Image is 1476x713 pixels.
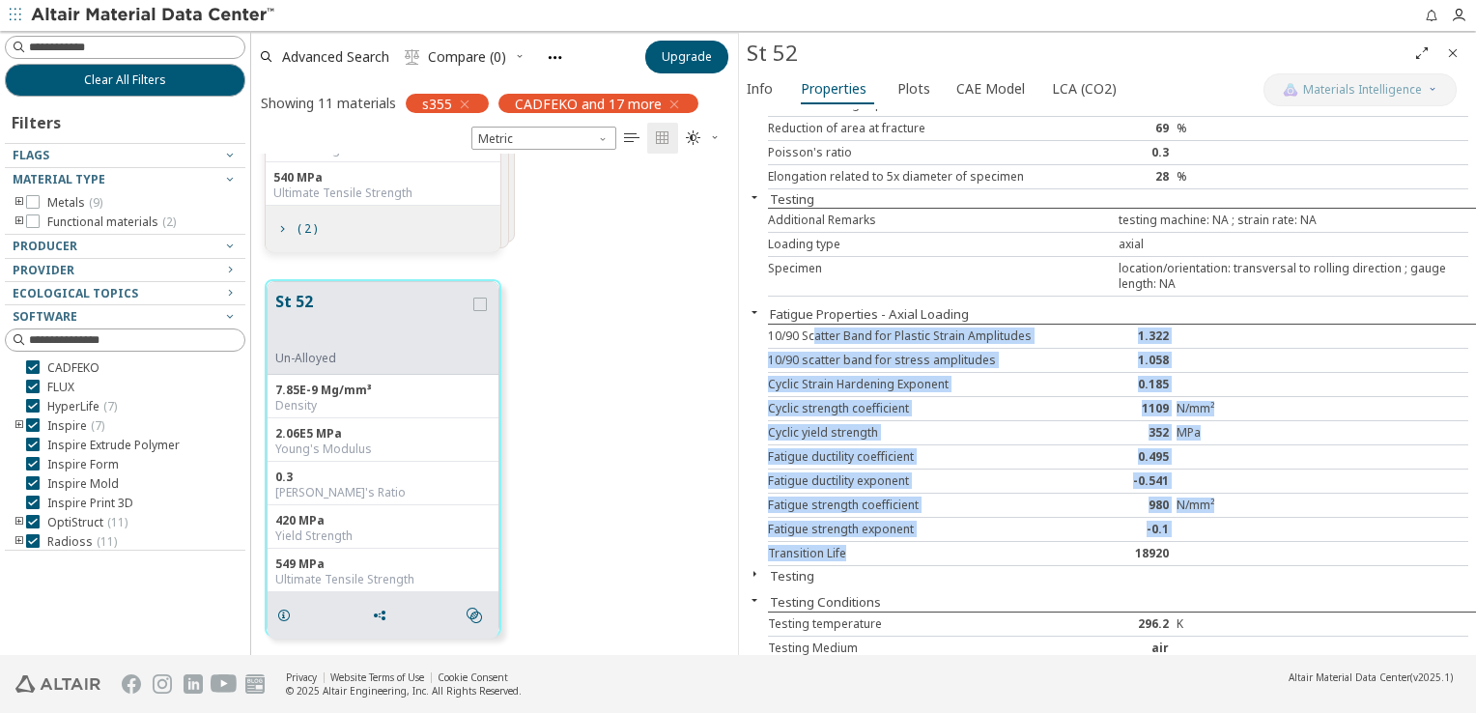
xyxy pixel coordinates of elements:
div: 549 MPa [275,556,491,572]
div: Testing temperature [768,616,1060,632]
span: Compare (0) [428,50,506,64]
button: Full Screen [1406,38,1437,69]
i: toogle group [13,515,26,530]
button: Material Type [5,168,245,191]
span: Inspire Form [47,457,119,472]
div: Poisson's ratio [768,145,1060,160]
button: Share [363,596,404,635]
span: CADFEKO and 17 more [515,95,662,112]
button: Table View [616,123,647,154]
i: toogle group [13,534,26,550]
div: 980 [1060,498,1177,513]
span: Software [13,308,77,325]
button: Testing [770,190,814,208]
span: ( 2 ) [162,214,176,230]
button: St 52 [275,290,469,351]
div: Unit System [471,127,616,150]
div: © 2025 Altair Engineering, Inc. All Rights Reserved. [286,684,522,698]
button: Flags [5,144,245,167]
img: Altair Engineering [15,675,100,693]
button: Ecological Topics [5,282,245,305]
span: Upgrade [662,49,712,65]
div: (v2025.1) [1289,670,1453,684]
div: air [1060,641,1177,656]
div: St 52 [747,38,1406,69]
span: Info [747,73,773,104]
a: Website Terms of Use [330,670,424,684]
button: Details [268,596,308,635]
span: ( 7 ) [103,398,117,414]
div: 10/90 scatter band for stress amplitudes [768,353,1060,368]
span: Inspire Extrude Polymer [47,438,180,453]
span: Materials Intelligence [1303,82,1422,98]
span: Plots [897,73,930,104]
span: FLUX [47,380,74,395]
button: Close [739,592,770,608]
div: N/mm² [1177,401,1293,416]
button: ( 2 ) [266,210,326,248]
button: AI CopilotMaterials Intelligence [1263,73,1457,106]
span: Inspire [47,418,104,434]
img: AI Copilot [1283,82,1298,98]
div: Reduction of area at fracture [768,121,1060,136]
span: Radioss [47,534,117,550]
div: 420 MPa [275,513,491,528]
div: 0.185 [1060,377,1177,392]
button: Tile View [647,123,678,154]
i:  [467,608,482,623]
div: Young's Modulus [275,442,491,457]
button: Close [1437,38,1468,69]
div: 7.85E-9 Mg/mm³ [275,383,491,398]
div: 296.2 [1060,616,1177,632]
span: Flags [13,147,49,163]
button: Theme [678,123,728,154]
div: Fatigue strength coefficient [768,498,1060,513]
span: HyperLife [47,399,117,414]
button: Provider [5,259,245,282]
div: Testing Medium [768,641,1060,656]
div: Density [275,398,491,414]
div: -0.1 [1060,522,1177,537]
i: toogle group [13,418,26,434]
div: Loading type [768,237,1119,252]
button: Similar search [458,596,498,635]
span: Advanced Search [282,50,389,64]
span: CAE Model [956,73,1025,104]
span: OptiStruct [47,515,128,530]
button: Close [739,189,770,205]
span: ( 11 ) [97,533,117,550]
div: 10/90 Scatter Band for Plastic Strain Amplitudes [768,328,1060,344]
button: Clear All Filters [5,64,245,97]
div: Yield Strength [275,528,491,544]
span: Inspire Mold [47,476,119,492]
div: 0.495 [1060,449,1177,465]
a: Cookie Consent [438,670,508,684]
span: ( 9 ) [89,194,102,211]
div: 2.06E5 MPa [275,426,491,442]
div: % [1177,169,1293,185]
div: % [1177,121,1293,136]
div: grid [251,154,738,656]
button: Close [739,566,770,582]
span: Producer [13,238,77,254]
div: Fatigue ductility coefficient [768,449,1060,465]
div: location/orientation: transversal to rolling direction ; gauge length: NA [1119,261,1469,292]
div: 1.058 [1060,353,1177,368]
div: 1.322 [1060,328,1177,344]
span: Clear All Filters [84,72,166,88]
img: Altair Material Data Center [31,6,277,25]
i:  [624,130,639,146]
div: 18920 [1060,546,1177,561]
span: LCA (CO2) [1052,73,1117,104]
div: Filters [5,97,71,143]
button: Testing [770,567,814,585]
i:  [655,130,670,146]
div: 0.3 [1060,145,1177,160]
button: Upgrade [645,41,728,73]
div: -0.541 [1060,473,1177,489]
span: Material Type [13,171,105,187]
span: Inspire Print 3D [47,496,133,511]
span: Metals [47,195,102,211]
span: ( 7 ) [91,417,104,434]
button: Software [5,305,245,328]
